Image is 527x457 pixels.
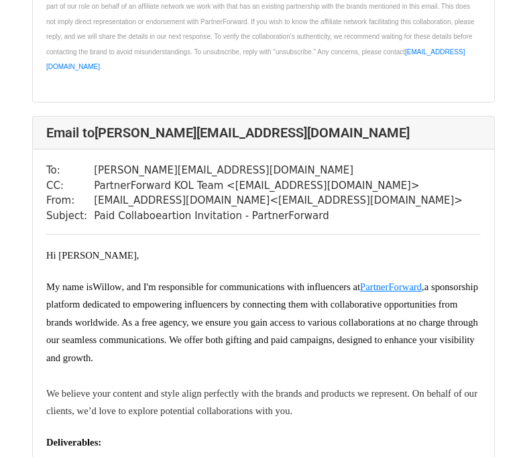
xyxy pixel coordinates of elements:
[46,193,94,208] td: From:
[46,248,481,263] div: ​
[122,281,361,292] span: , and I'm responsible for communications with influencers at
[94,208,463,224] td: Paid Collaboeartion Invitation - PartnerForward
[46,178,94,194] td: CC:
[360,281,422,292] span: PartnerForward
[46,437,101,448] span: Deliverables:
[46,163,94,178] td: To:
[46,250,137,261] span: Hi [PERSON_NAME]
[422,281,424,292] span: ,
[46,125,481,141] h4: Email to [PERSON_NAME][EMAIL_ADDRESS][DOMAIN_NAME]
[360,280,422,293] a: PartnerForward
[94,178,463,194] td: PartnerForward KOL Team < [EMAIL_ADDRESS][DOMAIN_NAME] >
[46,208,94,224] td: Subject:
[137,250,139,261] span: ,
[94,193,463,208] td: [EMAIL_ADDRESS][DOMAIN_NAME] < [EMAIL_ADDRESS][DOMAIN_NAME] >
[100,63,102,70] span: .
[94,163,463,178] td: [PERSON_NAME][EMAIL_ADDRESS][DOMAIN_NAME]
[46,388,480,416] span: We believe your content and style align perfectly with the brands and products we represent. On b...
[46,281,122,292] span: My name is
[93,281,121,292] span: ​Willow
[46,281,481,363] span: a sponsorship platform dedicated to empowering influencers by connecting them with collaborative ...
